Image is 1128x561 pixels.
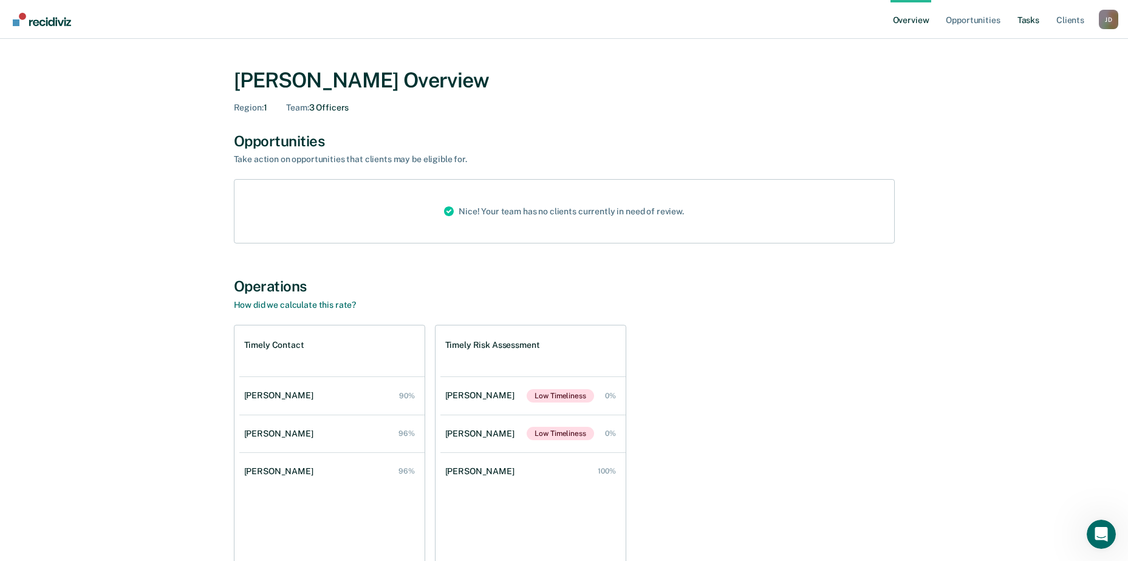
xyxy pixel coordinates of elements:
a: [PERSON_NAME]Low Timeliness 0% [440,415,626,452]
div: 90% [399,392,415,400]
span: Team : [286,103,309,112]
div: [PERSON_NAME] [445,466,519,477]
div: [PERSON_NAME] Overview [234,68,895,93]
a: [PERSON_NAME] 96% [239,454,425,489]
span: Low Timeliness [527,427,593,440]
div: [PERSON_NAME] [244,466,318,477]
div: Take action on opportunities that clients may be eligible for. [234,154,659,165]
a: How did we calculate this rate? [234,300,357,310]
div: [PERSON_NAME] [445,390,519,401]
a: [PERSON_NAME] 100% [440,454,626,489]
div: [PERSON_NAME] [244,429,318,439]
div: 96% [398,429,415,438]
div: Opportunities [234,132,895,150]
div: 3 Officers [286,103,349,113]
a: [PERSON_NAME] 90% [239,378,425,413]
button: Profile dropdown button [1099,10,1118,29]
span: Low Timeliness [527,389,593,403]
div: 0% [605,392,616,400]
div: Nice! Your team has no clients currently in need of review. [434,180,694,243]
h1: Timely Contact [244,340,304,350]
div: [PERSON_NAME] [445,429,519,439]
img: Recidiviz [13,13,71,26]
h1: Timely Risk Assessment [445,340,540,350]
a: [PERSON_NAME]Low Timeliness 0% [440,377,626,415]
div: Operations [234,277,895,295]
a: [PERSON_NAME] 96% [239,416,425,451]
span: Region : [234,103,264,112]
div: 96% [398,467,415,475]
div: 100% [598,467,616,475]
div: J D [1099,10,1118,29]
div: 1 [234,103,267,113]
div: [PERSON_NAME] [244,390,318,401]
div: 0% [605,429,616,438]
iframe: Intercom live chat [1087,520,1116,549]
